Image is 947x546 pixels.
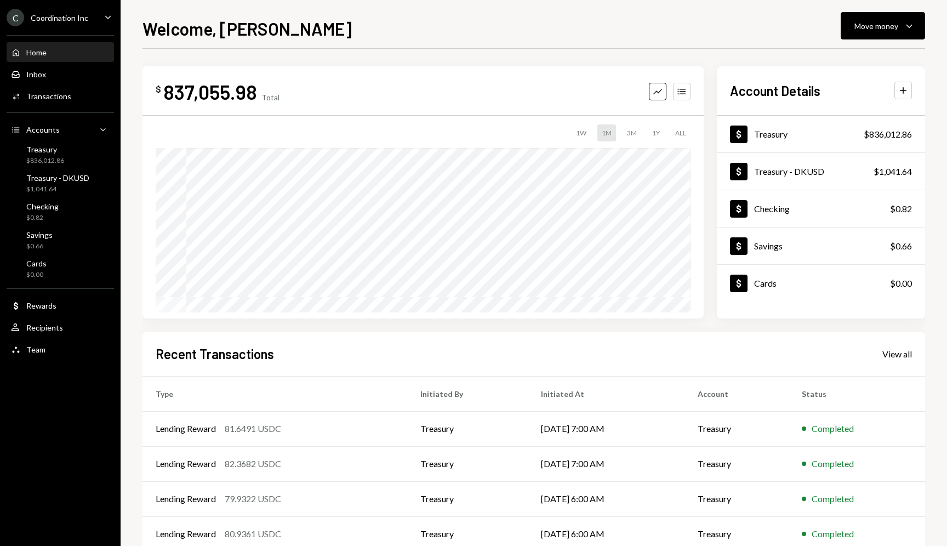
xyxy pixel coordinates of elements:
[26,173,89,183] div: Treasury - DKUSD
[882,348,912,360] a: View all
[717,116,925,152] a: Treasury$836,012.86
[7,198,114,225] a: Checking$0.82
[7,120,114,139] a: Accounts
[225,492,281,505] div: 79.9322 USDC
[7,9,24,26] div: C
[7,141,114,168] a: Treasury$836,012.86
[156,422,216,435] div: Lending Reward
[156,457,216,470] div: Lending Reward
[26,270,47,280] div: $0.00
[717,265,925,302] a: Cards$0.00
[156,527,216,541] div: Lending Reward
[684,411,789,446] td: Treasury
[864,128,912,141] div: $836,012.86
[26,230,53,240] div: Savings
[7,255,114,282] a: Cards$0.00
[684,446,789,481] td: Treasury
[854,20,898,32] div: Move money
[717,153,925,190] a: Treasury - DKUSD$1,041.64
[754,241,783,251] div: Savings
[841,12,925,39] button: Move money
[597,124,616,141] div: 1M
[890,240,912,253] div: $0.66
[26,213,59,223] div: $0.82
[142,18,352,39] h1: Welcome, [PERSON_NAME]
[156,345,274,363] h2: Recent Transactions
[31,13,88,22] div: Coordination Inc
[528,376,684,411] th: Initiated At
[7,339,114,359] a: Team
[26,323,63,332] div: Recipients
[225,422,281,435] div: 81.6491 USDC
[407,411,528,446] td: Treasury
[225,527,281,541] div: 80.9361 USDC
[528,446,684,481] td: [DATE] 7:00 AM
[26,48,47,57] div: Home
[261,93,279,102] div: Total
[26,156,64,166] div: $836,012.86
[407,446,528,481] td: Treasury
[163,79,257,104] div: 837,055.98
[890,202,912,215] div: $0.82
[671,124,691,141] div: ALL
[754,129,788,139] div: Treasury
[7,170,114,196] a: Treasury - DKUSD$1,041.64
[26,242,53,251] div: $0.66
[7,227,114,253] a: Savings$0.66
[26,70,46,79] div: Inbox
[812,527,854,541] div: Completed
[882,349,912,360] div: View all
[26,92,71,101] div: Transactions
[812,492,854,505] div: Completed
[26,125,60,134] div: Accounts
[890,277,912,290] div: $0.00
[717,190,925,227] a: Checking$0.82
[7,64,114,84] a: Inbox
[7,295,114,315] a: Rewards
[572,124,591,141] div: 1W
[407,376,528,411] th: Initiated By
[874,165,912,178] div: $1,041.64
[754,166,824,177] div: Treasury - DKUSD
[156,84,161,95] div: $
[26,259,47,268] div: Cards
[26,145,64,154] div: Treasury
[528,411,684,446] td: [DATE] 7:00 AM
[623,124,641,141] div: 3M
[26,345,45,354] div: Team
[730,82,820,100] h2: Account Details
[26,301,56,310] div: Rewards
[717,228,925,264] a: Savings$0.66
[789,376,925,411] th: Status
[528,481,684,516] td: [DATE] 6:00 AM
[812,422,854,435] div: Completed
[26,185,89,194] div: $1,041.64
[7,317,114,337] a: Recipients
[648,124,664,141] div: 1Y
[7,86,114,106] a: Transactions
[225,457,281,470] div: 82.3682 USDC
[812,457,854,470] div: Completed
[7,42,114,62] a: Home
[142,376,407,411] th: Type
[684,481,789,516] td: Treasury
[684,376,789,411] th: Account
[754,278,777,288] div: Cards
[26,202,59,211] div: Checking
[156,492,216,505] div: Lending Reward
[754,203,790,214] div: Checking
[407,481,528,516] td: Treasury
